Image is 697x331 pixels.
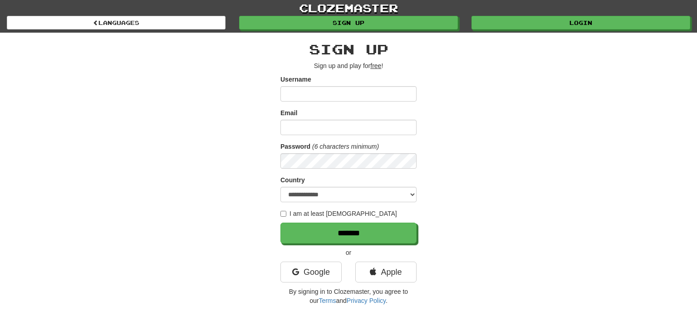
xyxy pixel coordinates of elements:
[370,62,381,69] u: free
[280,248,417,257] p: or
[280,75,311,84] label: Username
[280,61,417,70] p: Sign up and play for !
[280,287,417,305] p: By signing in to Clozemaster, you agree to our and .
[312,143,379,150] em: (6 characters minimum)
[280,211,286,217] input: I am at least [DEMOGRAPHIC_DATA]
[347,297,386,304] a: Privacy Policy
[280,108,297,117] label: Email
[7,16,226,29] a: Languages
[280,142,310,151] label: Password
[319,297,336,304] a: Terms
[280,175,305,185] label: Country
[471,16,690,29] a: Login
[280,209,397,218] label: I am at least [DEMOGRAPHIC_DATA]
[280,262,342,282] a: Google
[355,262,417,282] a: Apple
[280,42,417,57] h2: Sign up
[239,16,458,29] a: Sign up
